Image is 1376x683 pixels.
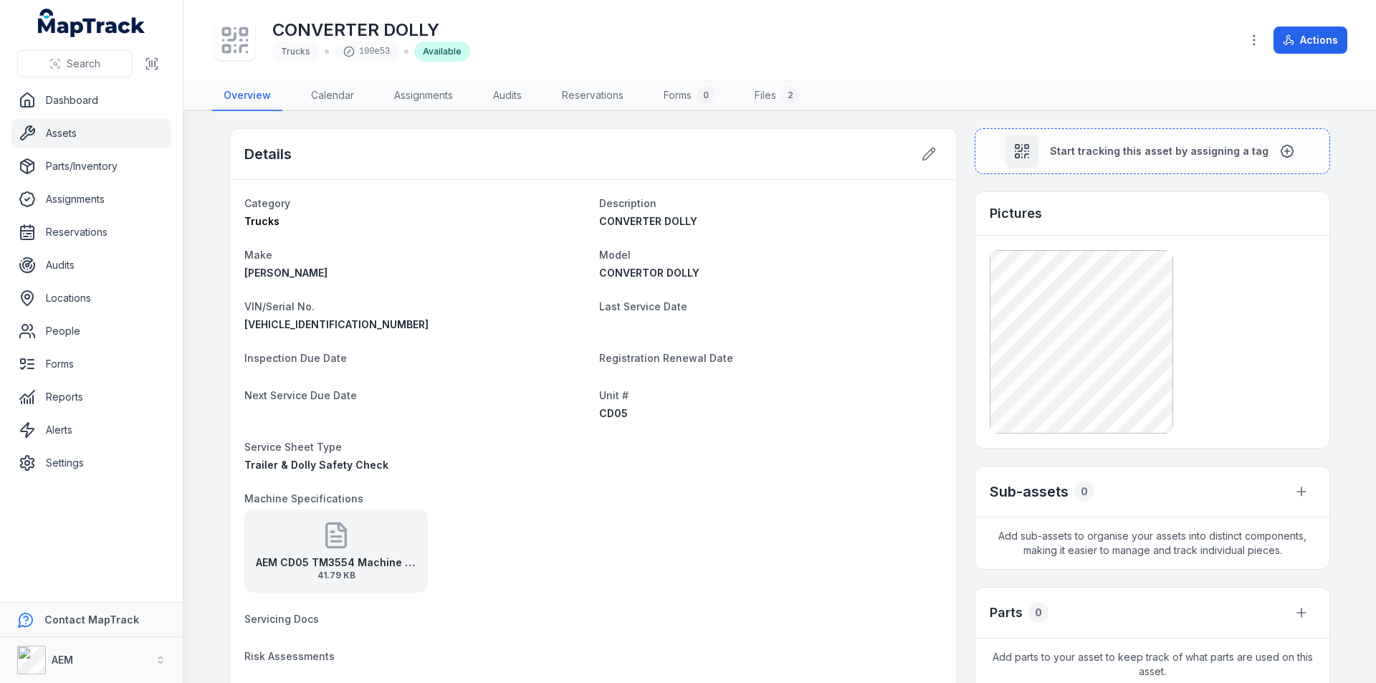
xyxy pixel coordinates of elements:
[599,197,656,209] span: Description
[244,300,315,312] span: VIN/Serial No.
[300,81,365,111] a: Calendar
[550,81,635,111] a: Reservations
[212,81,282,111] a: Overview
[44,613,139,626] strong: Contact MapTrack
[1074,482,1094,502] div: 0
[599,352,733,364] span: Registration Renewal Date
[599,267,699,279] span: CONVERTOR DOLLY
[11,86,171,115] a: Dashboard
[975,128,1330,174] button: Start tracking this asset by assigning a tag
[383,81,464,111] a: Assignments
[244,492,363,505] span: Machine Specifications
[975,517,1329,569] span: Add sub-assets to organise your assets into distinct components, making it easier to manage and t...
[335,42,398,62] div: 100e53
[599,249,631,261] span: Model
[11,119,171,148] a: Assets
[414,42,470,62] div: Available
[11,383,171,411] a: Reports
[281,46,310,57] span: Trucks
[990,204,1042,224] h3: Pictures
[1028,603,1048,623] div: 0
[482,81,533,111] a: Audits
[11,218,171,247] a: Reservations
[244,389,357,401] span: Next Service Due Date
[244,650,335,662] span: Risk Assessments
[244,267,328,279] span: [PERSON_NAME]
[256,570,416,581] span: 41.79 KB
[244,144,292,164] h2: Details
[11,185,171,214] a: Assignments
[244,215,279,227] span: Trucks
[743,81,811,111] a: Files2
[599,389,629,401] span: Unit #
[244,441,342,453] span: Service Sheet Type
[256,555,416,570] strong: AEM CD05 TM3554 Machine Specifications
[244,459,388,471] span: Trailer & Dolly Safety Check
[244,249,272,261] span: Make
[697,87,715,104] div: 0
[244,318,429,330] span: [VEHICLE_IDENTIFICATION_NUMBER]
[11,251,171,280] a: Audits
[11,284,171,312] a: Locations
[11,449,171,477] a: Settings
[990,482,1069,502] h2: Sub-assets
[244,613,319,625] span: Servicing Docs
[1274,27,1347,54] button: Actions
[11,350,171,378] a: Forms
[599,215,697,227] span: CONVERTER DOLLY
[244,352,347,364] span: Inspection Due Date
[244,197,290,209] span: Category
[17,50,133,77] button: Search
[11,416,171,444] a: Alerts
[11,317,171,345] a: People
[272,19,470,42] h1: CONVERTER DOLLY
[52,654,73,666] strong: AEM
[67,57,100,71] span: Search
[1050,144,1268,158] span: Start tracking this asset by assigning a tag
[11,152,171,181] a: Parts/Inventory
[990,603,1023,623] h3: Parts
[782,87,799,104] div: 2
[599,407,628,419] span: CD05
[599,300,687,312] span: Last Service Date
[38,9,145,37] a: MapTrack
[652,81,726,111] a: Forms0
